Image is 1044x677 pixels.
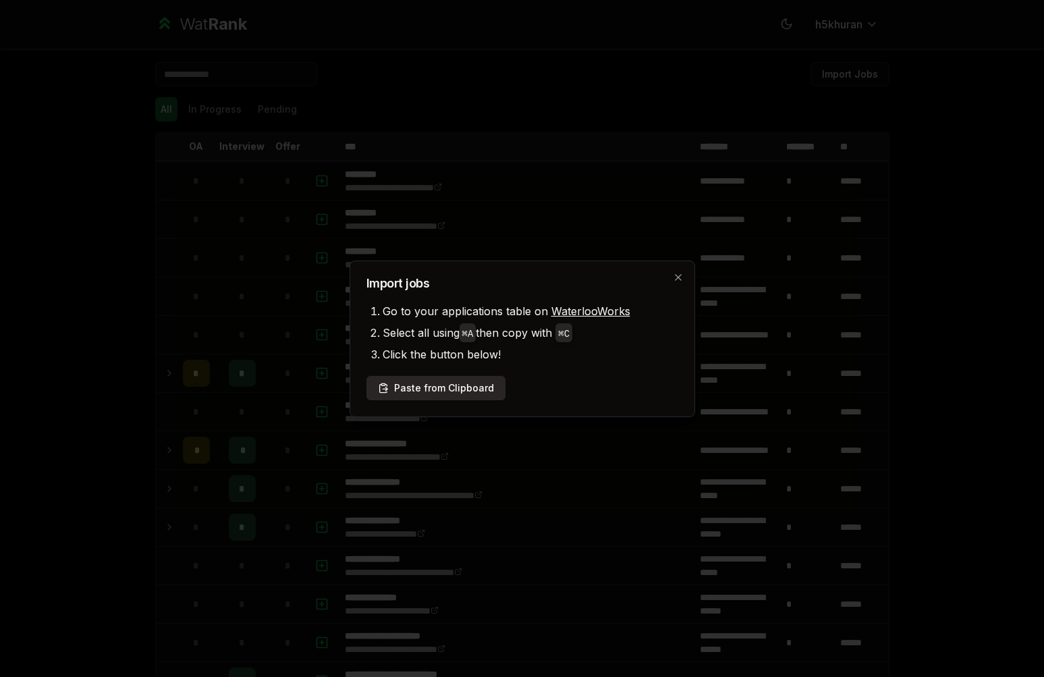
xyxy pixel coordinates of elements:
code: ⌘ A [462,329,474,340]
button: Paste from Clipboard [366,376,505,400]
a: WaterlooWorks [551,304,630,318]
li: Go to your applications table on [383,300,678,322]
li: Select all using then copy with [383,322,678,344]
code: ⌘ C [558,329,570,340]
h2: Import jobs [366,277,678,290]
li: Click the button below! [383,344,678,365]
